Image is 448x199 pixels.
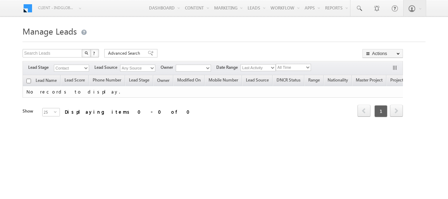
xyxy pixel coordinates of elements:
[38,4,75,11] span: Client - indglobal1 (77060)
[65,108,194,116] div: Displaying items 0 - 0 of 0
[161,64,176,71] span: Owner
[43,108,54,116] span: 25
[390,77,403,83] span: Project
[23,108,37,114] div: Show
[93,50,96,56] span: ?
[328,77,348,83] span: Nationality
[276,77,300,83] span: DNCR Status
[157,78,169,83] span: Owner
[324,76,351,85] a: Nationality
[305,76,323,85] a: Range
[174,76,204,85] a: Modified On
[23,25,77,37] span: Manage Leads
[356,77,382,83] span: Master Project
[94,64,120,71] span: Lead Source
[242,76,272,85] a: Lead Source
[362,49,403,58] button: Actions
[108,50,142,56] span: Advanced Search
[64,77,85,83] span: Lead Score
[216,64,241,71] span: Date Range
[357,105,371,117] a: prev
[125,76,153,85] a: Lead Stage
[85,51,88,55] img: Search
[387,76,407,85] a: Project
[390,105,403,117] a: next
[273,76,304,85] a: DNCR Status
[93,77,121,83] span: Phone Number
[246,77,269,83] span: Lead Source
[308,77,320,83] span: Range
[89,76,125,85] a: Phone Number
[352,76,386,85] a: Master Project
[177,77,201,83] span: Modified On
[91,49,99,58] button: ?
[205,76,242,85] a: Mobile Number
[26,79,31,83] input: Check all records
[28,64,54,71] span: Lead Stage
[209,77,238,83] span: Mobile Number
[374,105,387,117] span: 1
[54,110,60,113] span: select
[32,77,60,86] a: Lead Name
[129,77,149,83] span: Lead Stage
[61,76,88,85] a: Lead Score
